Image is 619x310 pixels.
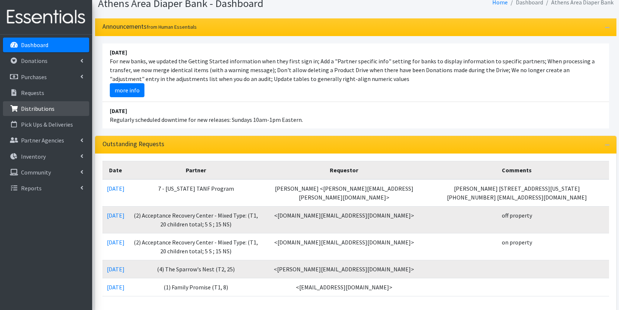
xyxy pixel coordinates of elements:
[21,121,73,128] p: Pick Ups & Deliveries
[21,184,42,192] p: Reports
[107,212,125,219] a: [DATE]
[425,179,609,207] td: [PERSON_NAME] [STREET_ADDRESS][US_STATE] [PHONE_NUMBER] [EMAIL_ADDRESS][DOMAIN_NAME]
[129,260,263,278] td: (4) The Sparrow's Nest (T2, 25)
[3,5,89,29] img: HumanEssentials
[3,85,89,100] a: Requests
[129,206,263,233] td: (2) Acceptance Recovery Center - Mixed Type: (T1, 20 children total; 5 S ; 15 NS)
[107,283,125,291] a: [DATE]
[110,83,144,97] a: more info
[129,161,263,179] th: Partner
[129,278,263,296] td: (1) Family Promise (T1, 8)
[263,206,425,233] td: <[DOMAIN_NAME][EMAIL_ADDRESS][DOMAIN_NAME]>
[107,239,125,246] a: [DATE]
[263,278,425,296] td: <[EMAIL_ADDRESS][DOMAIN_NAME]>
[147,24,197,30] small: from Human Essentials
[21,105,55,112] p: Distributions
[21,169,51,176] p: Community
[3,70,89,84] a: Purchases
[3,181,89,195] a: Reports
[263,260,425,278] td: <[PERSON_NAME][EMAIL_ADDRESS][DOMAIN_NAME]>
[21,41,48,49] p: Dashboard
[263,161,425,179] th: Requestor
[425,233,609,260] td: on property
[102,102,609,128] li: Regularly scheduled downtime for new releases: Sundays 10am-1pm Eastern.
[102,140,164,148] h3: Outstanding Requests
[21,153,46,160] p: Inventory
[263,233,425,260] td: <[DOMAIN_NAME][EMAIL_ADDRESS][DOMAIN_NAME]>
[21,137,64,144] p: Partner Agencies
[129,233,263,260] td: (2) Acceptance Recovery Center - Mixed Type: (T1, 20 children total; 5 S ; 15 NS)
[3,165,89,180] a: Community
[3,117,89,132] a: Pick Ups & Deliveries
[3,101,89,116] a: Distributions
[102,161,129,179] th: Date
[3,53,89,68] a: Donations
[102,23,197,31] h3: Announcements
[107,265,125,273] a: [DATE]
[425,206,609,233] td: off property
[21,57,48,64] p: Donations
[129,179,263,207] td: 7 - [US_STATE] TANF Program
[110,107,127,115] strong: [DATE]
[21,73,47,81] p: Purchases
[3,38,89,52] a: Dashboard
[3,149,89,164] a: Inventory
[107,185,125,192] a: [DATE]
[21,89,44,96] p: Requests
[3,133,89,148] a: Partner Agencies
[263,179,425,207] td: [PERSON_NAME] <[PERSON_NAME][EMAIL_ADDRESS][PERSON_NAME][DOMAIN_NAME]>
[425,161,609,179] th: Comments
[110,49,127,56] strong: [DATE]
[102,43,609,102] li: For new banks, we updated the Getting Started information when they first sign in; Add a "Partner...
